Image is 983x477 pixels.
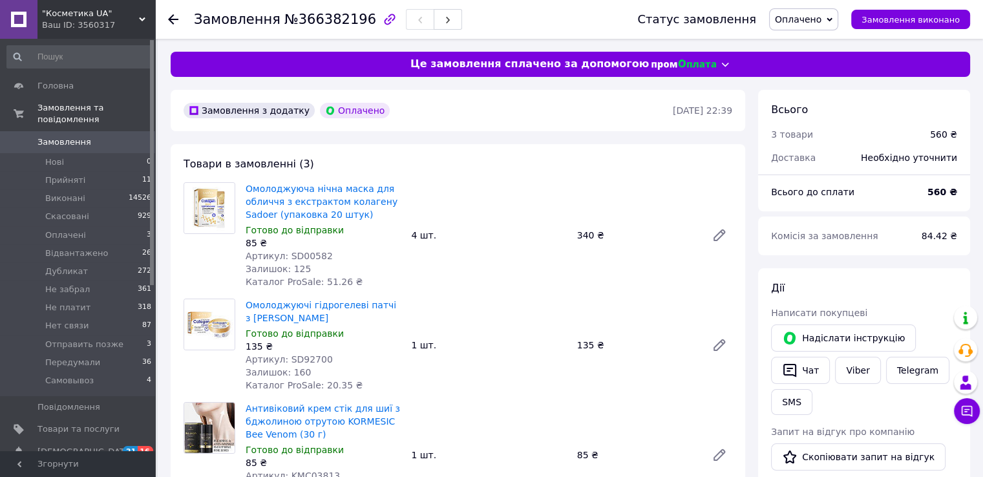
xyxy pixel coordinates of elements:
[45,248,108,259] span: Відвантажено
[775,14,821,25] span: Оплачено
[406,336,571,354] div: 1 шт.
[246,445,344,455] span: Готово до відправки
[142,357,151,368] span: 36
[922,231,957,241] span: 84.42 ₴
[147,229,151,241] span: 3
[886,357,949,384] a: Telegram
[706,332,732,358] a: Редагувати
[572,446,701,464] div: 85 ₴
[6,45,153,69] input: Пошук
[835,357,880,384] a: Viber
[45,320,89,332] span: Нет связи
[194,12,280,27] span: Замовлення
[37,136,91,148] span: Замовлення
[42,19,155,31] div: Ваш ID: 3560317
[45,302,90,313] span: Не платит
[147,156,151,168] span: 0
[851,10,970,29] button: Замовлення виконано
[37,80,74,92] span: Головна
[246,251,333,261] span: Артикул: SD00582
[37,401,100,413] span: Повідомлення
[45,229,86,241] span: Оплачені
[123,446,138,457] span: 21
[45,339,123,350] span: Отправить позже
[771,103,808,116] span: Всього
[771,187,854,197] span: Всього до сплати
[129,193,151,204] span: 14526
[168,13,178,26] div: Повернутися назад
[706,222,732,248] a: Редагувати
[637,13,756,26] div: Статус замовлення
[184,299,235,350] img: Омолоджуючі гідрогелеві патчі з колагеном Sadoer
[861,15,960,25] span: Замовлення виконано
[954,398,980,424] button: Чат з покупцем
[246,237,401,249] div: 85 ₴
[142,175,151,186] span: 11
[246,184,397,220] a: Омолоджуюча нічна маска для обличчя з екстрактом колагену Sadoer (упаковка 20 штук)
[45,156,64,168] span: Нові
[771,427,914,437] span: Запит на відгук про компанію
[284,12,376,27] span: №366382196
[246,403,400,440] a: Антивіковий крем стік для шиї з бджолиною отрутою KORMESIC Bee Venom (30 г)
[246,354,333,365] span: Артикул: SD92700
[246,225,344,235] span: Готово до відправки
[320,103,390,118] div: Оплачено
[45,357,100,368] span: Передумали
[138,211,151,222] span: 929
[246,340,401,353] div: 135 ₴
[572,226,701,244] div: 340 ₴
[138,302,151,313] span: 318
[771,231,878,241] span: Комісія за замовлення
[142,248,151,259] span: 26
[184,103,315,118] div: Замовлення з додатку
[142,320,151,332] span: 87
[184,158,314,170] span: Товари в замовленні (3)
[673,105,732,116] time: [DATE] 22:39
[771,357,830,384] button: Чат
[406,446,571,464] div: 1 шт.
[45,266,88,277] span: Дубликат
[42,8,139,19] span: "Косметика UA"
[771,153,816,163] span: Доставка
[246,456,401,469] div: 85 ₴
[771,129,813,140] span: 3 товари
[147,339,151,350] span: 3
[45,175,85,186] span: Прийняті
[853,143,965,172] div: Необхідно уточнити
[138,266,151,277] span: 272
[246,367,311,377] span: Залишок: 160
[184,403,235,453] img: Антивіковий крем стік для шиї з бджолиною отрутою KORMESIC Bee Venom (30 г)
[706,442,732,468] a: Редагувати
[138,446,153,457] span: 16
[246,264,311,274] span: Залишок: 125
[45,375,94,387] span: Самовывоз
[406,226,571,244] div: 4 шт.
[771,443,946,471] button: Скопіювати запит на відгук
[246,380,363,390] span: Каталог ProSale: 20.35 ₴
[771,282,785,294] span: Дії
[410,57,649,72] span: Це замовлення сплачено за допомогою
[138,284,151,295] span: 361
[37,423,120,435] span: Товари та послуги
[45,284,90,295] span: Не забрал
[572,336,701,354] div: 135 ₴
[184,183,235,233] img: Омолоджуюча нічна маска для обличчя з екстрактом колагену Sadoer (упаковка 20 штук)
[246,328,344,339] span: Готово до відправки
[771,308,867,318] span: Написати покупцеві
[45,211,89,222] span: Скасовані
[771,324,916,352] button: Надіслати інструкцію
[246,277,363,287] span: Каталог ProSale: 51.26 ₴
[771,389,812,415] button: SMS
[930,128,957,141] div: 560 ₴
[147,375,151,387] span: 4
[45,193,85,204] span: Виконані
[927,187,957,197] b: 560 ₴
[246,300,396,323] a: Омолоджуючі гідрогелеві патчі з [PERSON_NAME]
[37,102,155,125] span: Замовлення та повідомлення
[37,446,133,458] span: [DEMOGRAPHIC_DATA]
